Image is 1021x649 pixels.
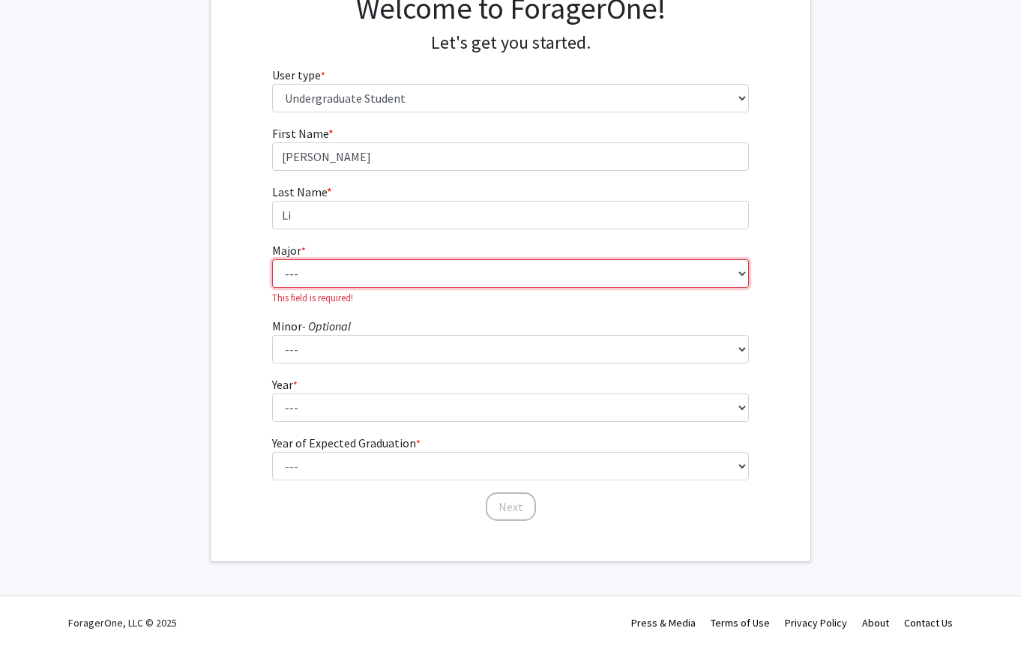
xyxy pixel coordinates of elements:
[785,616,847,630] a: Privacy Policy
[272,32,750,54] h4: Let's get you started.
[302,319,351,333] i: - Optional
[11,582,64,638] iframe: Chat
[272,184,327,199] span: Last Name
[904,616,953,630] a: Contact Us
[272,66,325,84] label: User type
[711,616,770,630] a: Terms of Use
[862,616,889,630] a: About
[272,291,750,305] p: This field is required!
[272,241,306,259] label: Major
[272,375,298,393] label: Year
[631,616,696,630] a: Press & Media
[272,126,328,141] span: First Name
[272,434,421,452] label: Year of Expected Graduation
[272,317,351,335] label: Minor
[68,597,177,649] div: ForagerOne, LLC © 2025
[486,492,536,521] button: Next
